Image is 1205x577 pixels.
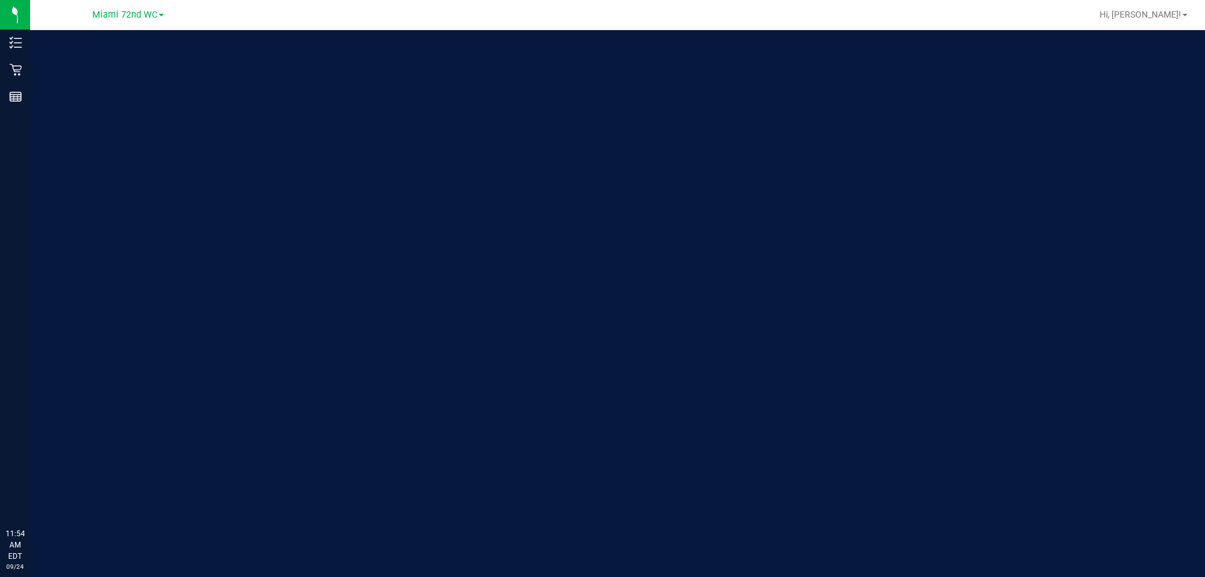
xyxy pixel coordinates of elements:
p: 09/24 [6,562,24,571]
inline-svg: Reports [9,90,22,103]
inline-svg: Inventory [9,36,22,49]
p: 11:54 AM EDT [6,528,24,562]
span: Hi, [PERSON_NAME]! [1100,9,1181,19]
span: Miami 72nd WC [92,9,158,20]
inline-svg: Retail [9,63,22,76]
